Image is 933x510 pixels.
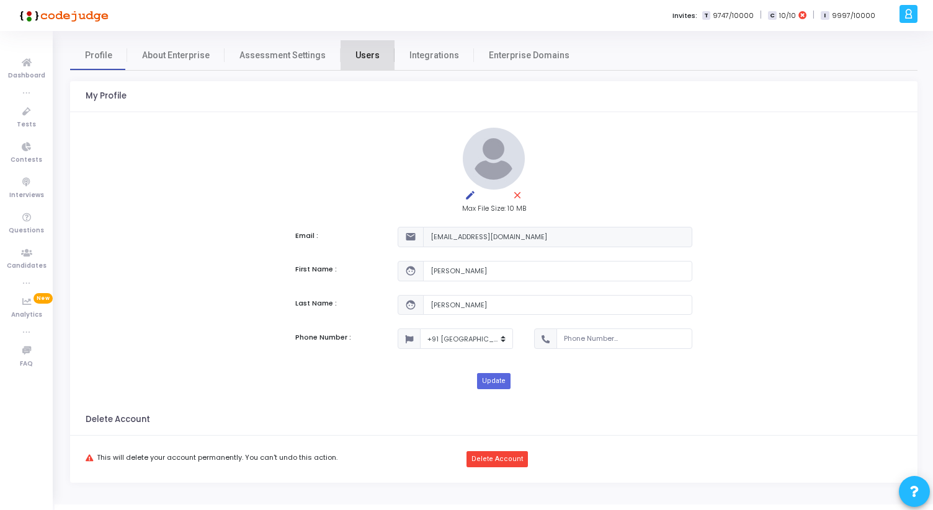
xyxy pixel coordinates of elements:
img: default.jpg [463,128,525,190]
kt-portlet-header: Delete Account [70,405,917,436]
span: 9747/10000 [713,11,754,21]
img: logo [16,3,109,28]
input: Last Name... [423,295,692,315]
input: Phone Number... [556,328,692,349]
span: T [702,11,710,20]
label: Phone Number : [295,332,351,343]
mat-icon: close [510,190,525,204]
span: 10/10 [779,11,796,21]
h3: Delete Account [86,415,150,424]
span: Questions [9,226,44,236]
span: Users [355,49,380,62]
label: Last Name : [295,298,337,309]
span: Integrations [409,49,459,62]
span: | [760,9,762,22]
span: New [33,293,53,304]
label: Invites: [672,11,697,21]
span: About Enterprise [142,49,210,62]
label: First Name : [295,264,337,275]
input: First Name... [423,261,692,281]
span: | [813,9,815,22]
span: C [768,11,776,20]
span: Dashboard [8,71,45,81]
span: 9997/10000 [832,11,875,21]
input: Email... [423,227,692,247]
mat-icon: edit [463,190,478,204]
span: Enterprise Domains [489,49,569,62]
span: Analytics [11,310,42,320]
div: Max File Size: 10 MB [295,203,692,214]
span: Assessment Settings [239,49,326,62]
span: This will delete your account permanently. You can't undo this action. [97,454,337,462]
span: FAQ [20,359,33,369]
h3: My Profile [86,91,127,101]
span: Contests [11,155,42,165]
button: Delete Account [466,451,528,467]
kt-portlet-header: My Profile [70,81,917,112]
button: Update [477,373,511,389]
span: Tests [17,120,36,130]
span: Candidates [7,261,47,271]
span: Profile [85,49,112,62]
span: I [821,11,829,20]
span: Interviews [9,190,44,201]
label: Email : [295,231,318,241]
